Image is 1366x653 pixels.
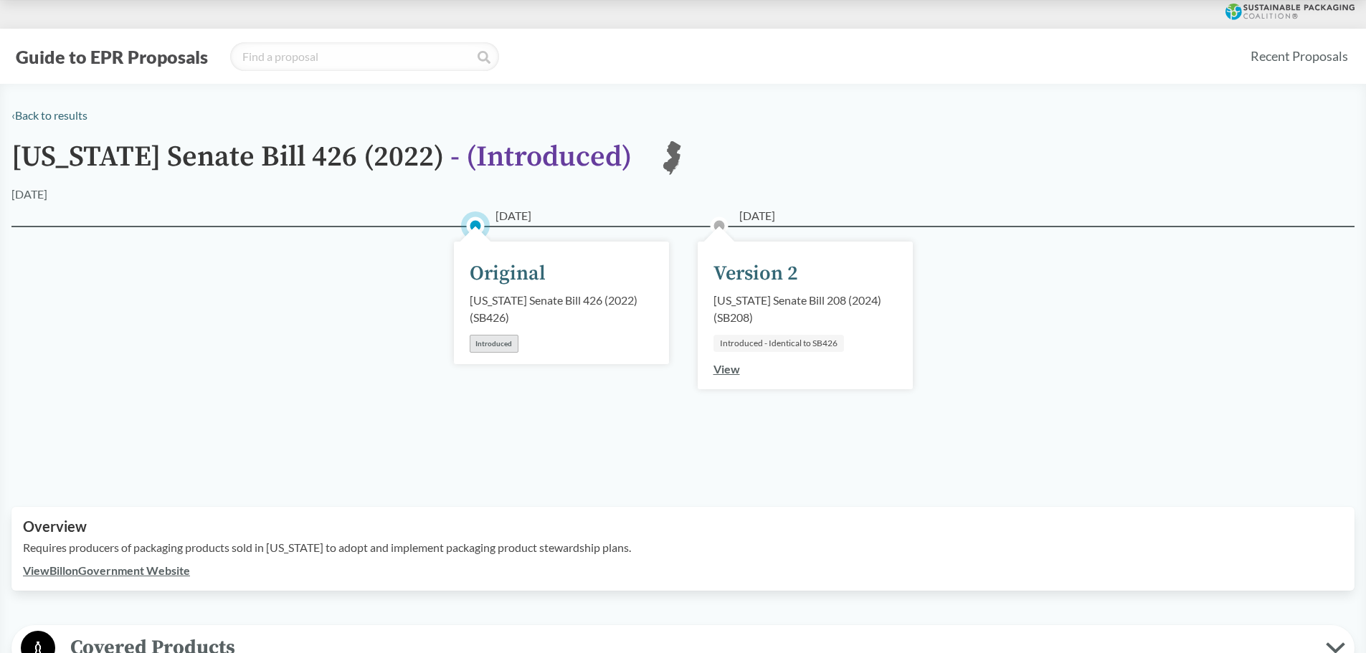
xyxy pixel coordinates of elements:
a: Recent Proposals [1244,40,1355,72]
span: [DATE] [739,207,775,224]
div: [US_STATE] Senate Bill 426 (2022) ( SB426 ) [470,292,653,326]
a: View [713,362,740,376]
h2: Overview [23,518,1343,535]
div: Original [470,259,546,289]
div: Version 2 [713,259,798,289]
h1: [US_STATE] Senate Bill 426 (2022) [11,141,632,186]
a: ViewBillonGovernment Website [23,563,190,577]
div: [US_STATE] Senate Bill 208 (2024) ( SB208 ) [713,292,897,326]
div: Introduced - Identical to SB426 [713,335,844,352]
a: ‹Back to results [11,108,87,122]
p: Requires producers of packaging products sold in [US_STATE] to adopt and implement packaging prod... [23,539,1343,556]
div: [DATE] [11,186,47,203]
input: Find a proposal [230,42,499,71]
button: Guide to EPR Proposals [11,45,212,68]
div: Introduced [470,335,518,353]
span: [DATE] [495,207,531,224]
span: - ( Introduced ) [450,139,632,175]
